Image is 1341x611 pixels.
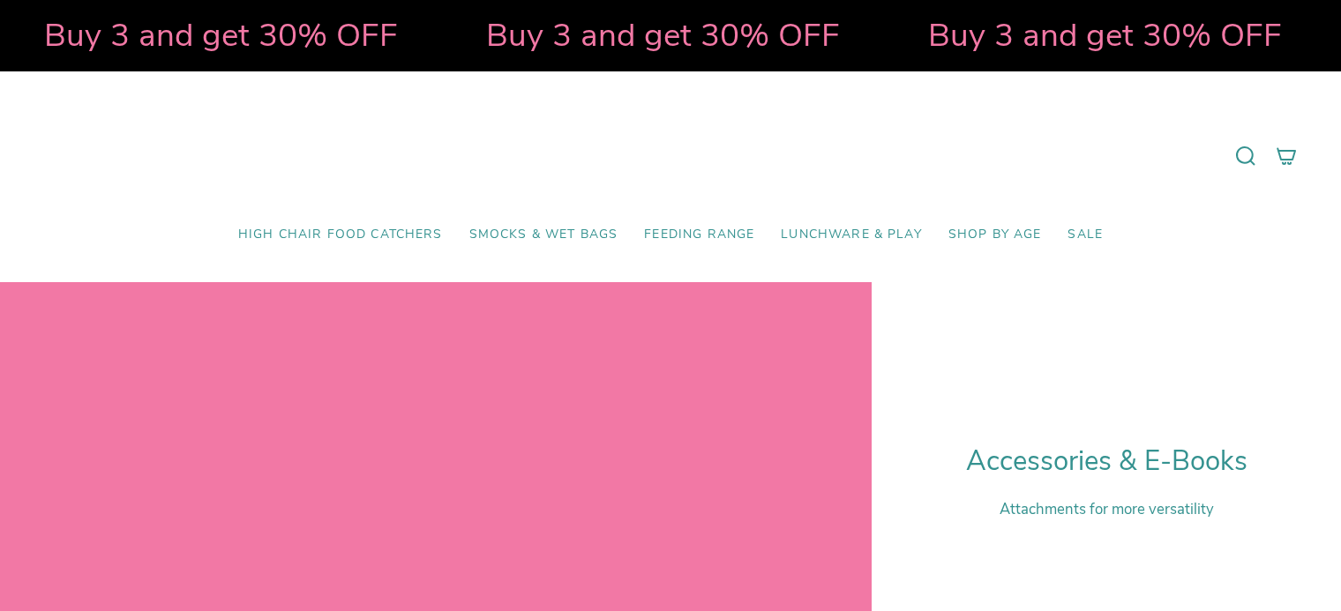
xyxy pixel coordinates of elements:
[225,214,456,256] a: High Chair Food Catchers
[781,227,921,242] span: Lunchware & Play
[644,227,754,242] span: Feeding Range
[456,214,632,256] a: Smocks & Wet Bags
[935,214,1055,256] a: Shop by Age
[966,499,1247,519] p: Attachments for more versatility
[482,13,835,57] strong: Buy 3 and get 30% OFF
[469,227,618,242] span: Smocks & Wet Bags
[238,227,443,242] span: High Chair Food Catchers
[924,13,1277,57] strong: Buy 3 and get 30% OFF
[1054,214,1116,256] a: SALE
[966,445,1247,478] h1: Accessories & E-Books
[519,98,823,214] a: Mumma’s Little Helpers
[631,214,768,256] a: Feeding Range
[948,227,1042,242] span: Shop by Age
[768,214,934,256] a: Lunchware & Play
[40,13,393,57] strong: Buy 3 and get 30% OFF
[1068,227,1103,242] span: SALE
